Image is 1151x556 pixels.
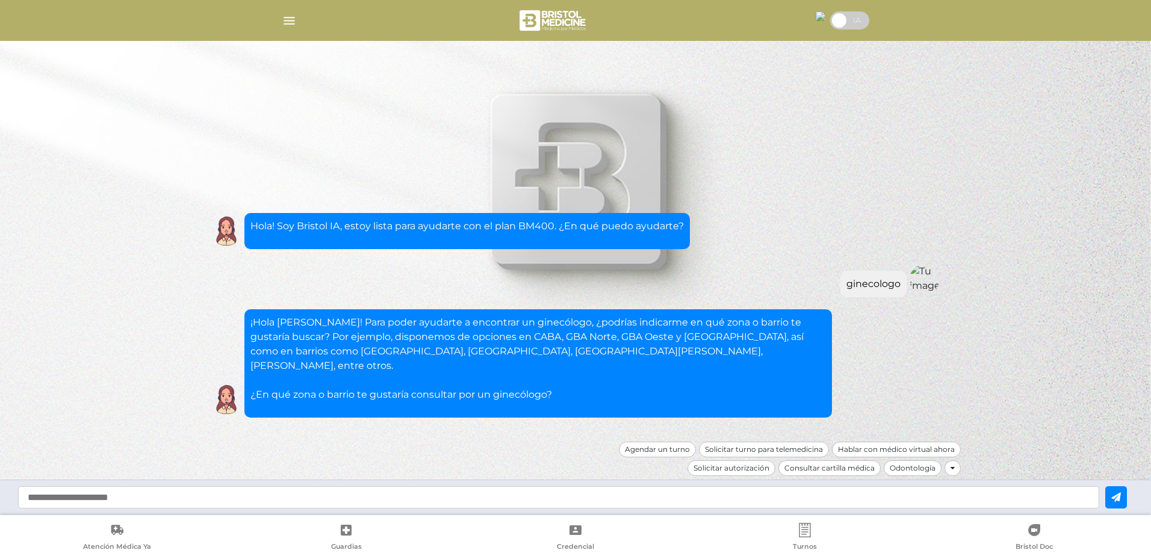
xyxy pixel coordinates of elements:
[518,6,589,35] img: bristol-medicine-blanco.png
[793,542,817,553] span: Turnos
[832,442,961,457] div: Hablar con médico virtual ahora
[282,13,297,28] img: Cober_menu-lines-white.svg
[211,216,241,246] img: Cober IA
[778,460,881,476] div: Consultar cartilla médica
[232,523,461,554] a: Guardias
[557,542,594,553] span: Credencial
[211,385,241,415] img: Cober IA
[83,542,151,553] span: Atención Médica Ya
[619,442,696,457] div: Agendar un turno
[250,315,826,402] p: ¡Hola [PERSON_NAME]! Para poder ayudarte a encontrar un ginecólogo, ¿podrías indicarme en qué zon...
[687,460,775,476] div: Solicitar autorización
[699,442,829,457] div: Solicitar turno para telemedicina
[919,523,1149,554] a: Bristol Doc
[846,277,901,291] div: ginecologo
[910,264,940,294] img: Tu imagen
[1016,542,1053,553] span: Bristol Doc
[331,542,362,553] span: Guardias
[250,219,684,233] p: Hola! Soy Bristol IA, estoy lista para ayudarte con el plan BM400. ¿En qué puedo ayudarte?
[816,11,825,21] img: 30585
[884,460,942,476] div: Odontología
[690,523,919,554] a: Turnos
[2,523,232,554] a: Atención Médica Ya
[461,523,690,554] a: Credencial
